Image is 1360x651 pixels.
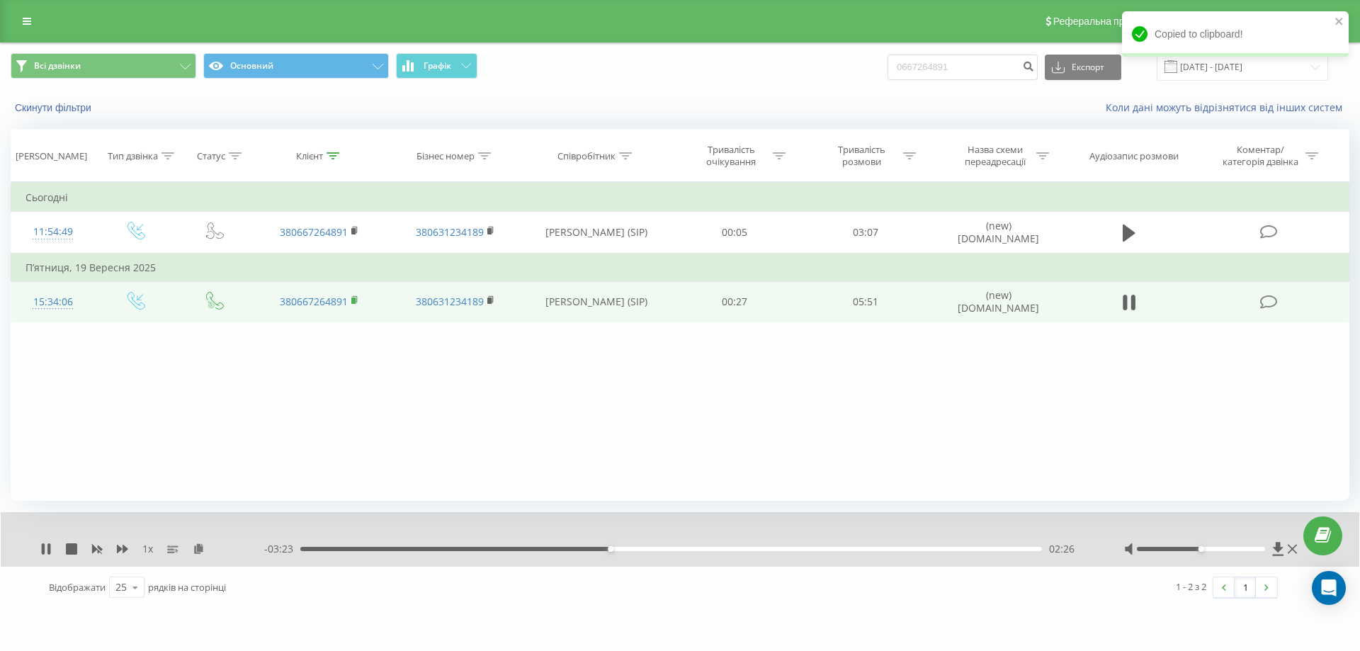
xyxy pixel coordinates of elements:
div: Співробітник [557,150,616,162]
div: [PERSON_NAME] [16,150,87,162]
span: рядків на сторінці [148,581,226,594]
span: Всі дзвінки [34,60,81,72]
span: Графік [424,61,451,71]
div: Open Intercom Messenger [1312,571,1346,605]
div: Назва схеми переадресації [957,144,1033,168]
a: 380631234189 [416,295,484,308]
button: close [1334,16,1344,29]
a: 380667264891 [280,295,348,308]
div: Copied to clipboard! [1122,11,1349,57]
td: (new) [DOMAIN_NAME] [931,281,1067,322]
div: Клієнт [296,150,323,162]
span: 02:26 [1049,542,1075,556]
a: 380631234189 [416,225,484,239]
div: Тривалість очікування [693,144,769,168]
span: Відображати [49,581,106,594]
div: Статус [197,150,225,162]
td: 03:07 [800,212,930,254]
td: 00:05 [669,212,800,254]
td: Сьогодні [11,183,1349,212]
button: Експорт [1045,55,1121,80]
div: 1 - 2 з 2 [1176,579,1206,594]
td: 00:27 [669,281,800,322]
div: Аудіозапис розмови [1089,150,1179,162]
td: [PERSON_NAME] (SIP) [523,212,669,254]
span: 1 x [142,542,153,556]
td: [PERSON_NAME] (SIP) [523,281,669,322]
a: 1 [1235,577,1256,597]
td: (new) [DOMAIN_NAME] [931,212,1067,254]
button: Графік [396,53,477,79]
span: Реферальна програма [1053,16,1157,27]
div: Бізнес номер [416,150,475,162]
div: Accessibility label [1198,546,1203,552]
td: П’ятниця, 19 Вересня 2025 [11,254,1349,282]
button: Всі дзвінки [11,53,196,79]
div: Коментар/категорія дзвінка [1219,144,1302,168]
div: Accessibility label [608,546,613,552]
input: Пошук за номером [888,55,1038,80]
div: Тривалість розмови [824,144,900,168]
a: 380667264891 [280,225,348,239]
div: 25 [115,580,127,594]
button: Основний [203,53,389,79]
div: 15:34:06 [25,288,81,316]
button: Скинути фільтри [11,101,98,114]
div: 11:54:49 [25,218,81,246]
span: - 03:23 [264,542,300,556]
td: 05:51 [800,281,930,322]
div: Тип дзвінка [108,150,158,162]
a: Коли дані можуть відрізнятися вiд інших систем [1106,101,1349,114]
